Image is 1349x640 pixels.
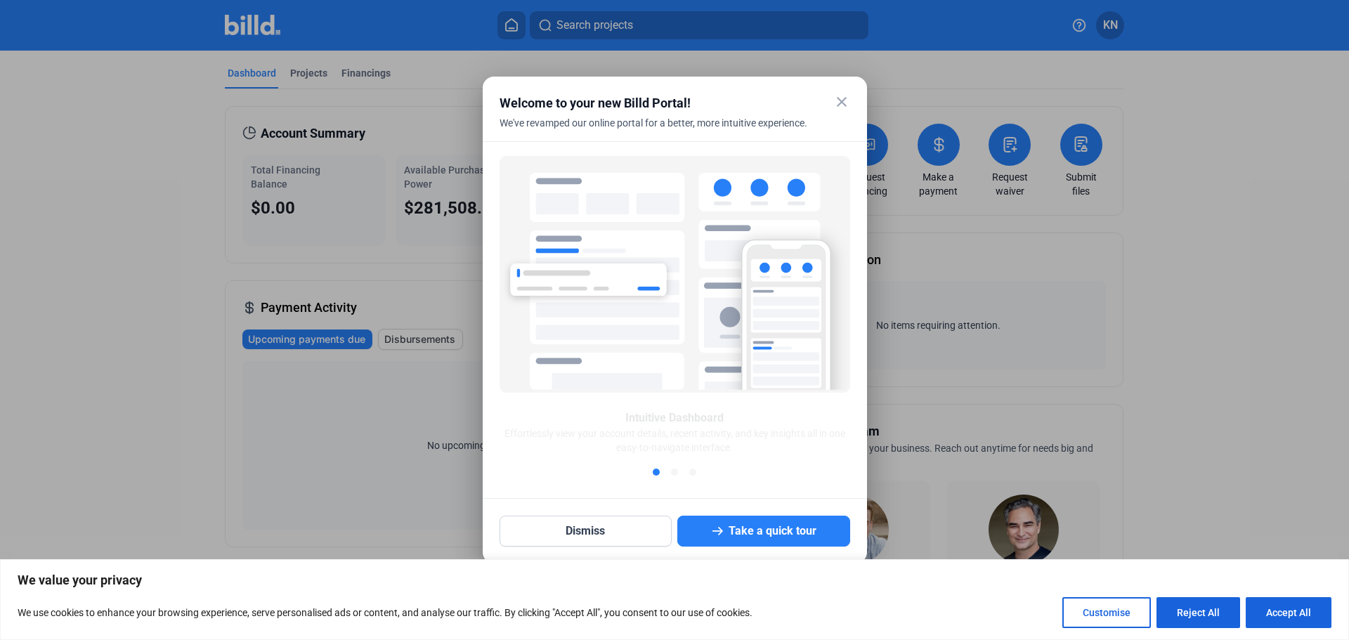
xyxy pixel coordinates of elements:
mat-icon: close [833,93,850,110]
button: Take a quick tour [677,516,850,547]
div: Intuitive Dashboard [625,410,724,426]
div: Welcome to your new Billd Portal! [500,93,815,113]
p: We value your privacy [18,572,1331,589]
button: Reject All [1156,597,1240,628]
button: Dismiss [500,516,672,547]
div: We've revamped our online portal for a better, more intuitive experience. [500,116,815,147]
button: Accept All [1246,597,1331,628]
div: Effortlessly view your account details, recent activity, and key insights all in one easy-to-navi... [500,426,850,455]
p: We use cookies to enhance your browsing experience, serve personalised ads or content, and analys... [18,604,752,621]
button: Customise [1062,597,1151,628]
